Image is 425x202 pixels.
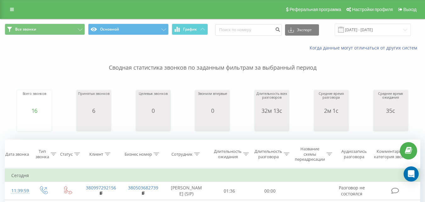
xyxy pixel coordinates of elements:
[254,149,282,160] div: Длительность разговора
[128,185,158,191] a: 380503682739
[171,152,193,157] div: Сотрудник
[256,107,288,114] div: 32м 13с
[23,92,47,107] div: Всего звонков
[295,146,325,162] div: Название схемы переадресации
[183,27,197,32] span: График
[198,92,227,107] div: Звонили впервые
[404,166,419,182] div: Open Intercom Messenger
[89,152,103,157] div: Клиент
[36,149,49,160] div: Тип звонка
[198,107,227,114] div: 0
[78,92,109,107] div: Принятых звонков
[316,107,347,114] div: 2м 1с
[11,185,25,197] div: 11:39:59
[5,51,420,72] p: Сводная статистика звонков по заданным фильтрам за выбранный период
[60,152,73,157] div: Статус
[289,7,341,12] span: Реферальная программа
[339,185,365,196] span: Разговор не состоялся
[15,27,36,32] span: Все звонки
[338,149,370,160] div: Аудиозапись разговора
[78,107,109,114] div: 6
[214,149,242,160] div: Длительность ожидания
[139,92,167,107] div: Целевых звонков
[5,24,85,35] button: Все звонки
[256,92,288,107] div: Длительность всех разговоров
[5,152,29,157] div: Дата звонка
[88,24,168,35] button: Основной
[375,107,406,114] div: 35с
[310,45,420,51] a: Когда данные могут отличаться от других систем
[373,149,410,160] div: Комментарий/категория звонка
[172,24,208,35] button: График
[250,182,290,200] td: 00:00
[5,169,420,182] td: Сегодня
[285,24,319,36] button: Экспорт
[215,24,282,36] input: Поиск по номеру
[86,185,116,191] a: 380997292156
[23,107,47,114] div: 16
[403,7,417,12] span: Выход
[352,7,393,12] span: Настройки профиля
[209,182,250,200] td: 01:36
[164,182,209,200] td: [PERSON_NAME] (SIP)
[375,92,406,107] div: Среднее время ожидания
[125,152,152,157] div: Бизнес номер
[316,92,347,107] div: Среднее время разговора
[139,107,167,114] div: 0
